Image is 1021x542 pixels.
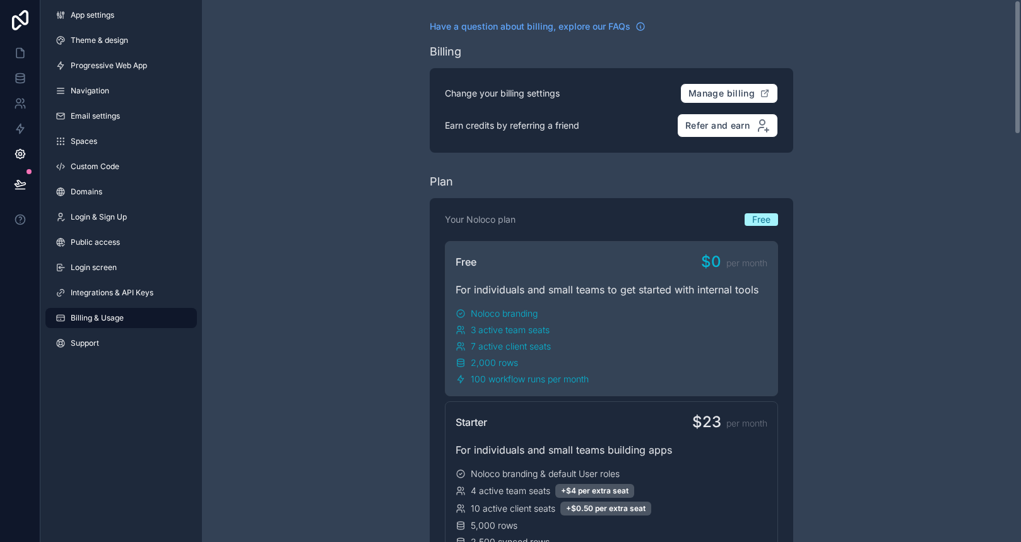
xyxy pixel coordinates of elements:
span: Email settings [71,111,120,121]
span: Billing & Usage [71,313,124,323]
span: Starter [456,415,487,430]
span: Support [71,338,99,348]
span: Integrations & API Keys [71,288,153,298]
span: Have a question about billing, explore our FAQs [430,20,630,33]
span: 5,000 rows [471,519,517,532]
span: Noloco branding & default User roles [471,468,620,480]
a: Email settings [45,106,197,126]
div: For individuals and small teams building apps [456,442,767,457]
a: Custom Code [45,156,197,177]
span: per month [726,417,767,430]
span: 100 workflow runs per month [471,373,589,386]
span: 4 active team seats [471,485,550,497]
span: Login screen [71,262,117,273]
span: Public access [71,237,120,247]
a: Billing & Usage [45,308,197,328]
span: 3 active team seats [471,324,550,336]
span: $23 [692,412,721,432]
a: Login screen [45,257,197,278]
a: Navigation [45,81,197,101]
a: App settings [45,5,197,25]
span: Domains [71,187,102,197]
span: Noloco branding [471,307,538,320]
span: 7 active client seats [471,340,551,353]
a: Spaces [45,131,197,151]
a: Integrations & API Keys [45,283,197,303]
span: Manage billing [688,88,755,99]
span: 2,000 rows [471,356,518,369]
p: Your Noloco plan [445,213,516,226]
span: Free [456,254,476,269]
a: Progressive Web App [45,56,197,76]
a: Theme & design [45,30,197,50]
a: Support [45,333,197,353]
p: Change your billing settings [445,87,560,100]
span: Progressive Web App [71,61,147,71]
button: Refer and earn [677,114,778,138]
span: Spaces [71,136,97,146]
p: Earn credits by referring a friend [445,119,579,132]
div: Plan [430,173,453,191]
a: Public access [45,232,197,252]
div: +$4 per extra seat [555,484,634,498]
button: Manage billing [680,83,778,103]
span: Custom Code [71,162,119,172]
span: Refer and earn [685,120,750,131]
div: Billing [430,43,461,61]
span: App settings [71,10,114,20]
div: +$0.50 per extra seat [560,502,651,515]
span: per month [726,257,767,269]
a: Have a question about billing, explore our FAQs [430,20,646,33]
span: Free [752,213,770,226]
span: $0 [701,252,721,272]
a: Login & Sign Up [45,207,197,227]
span: Theme & design [71,35,128,45]
div: For individuals and small teams to get started with internal tools [456,282,767,297]
a: Domains [45,182,197,202]
span: Login & Sign Up [71,212,127,222]
span: 10 active client seats [471,502,555,515]
span: Navigation [71,86,109,96]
